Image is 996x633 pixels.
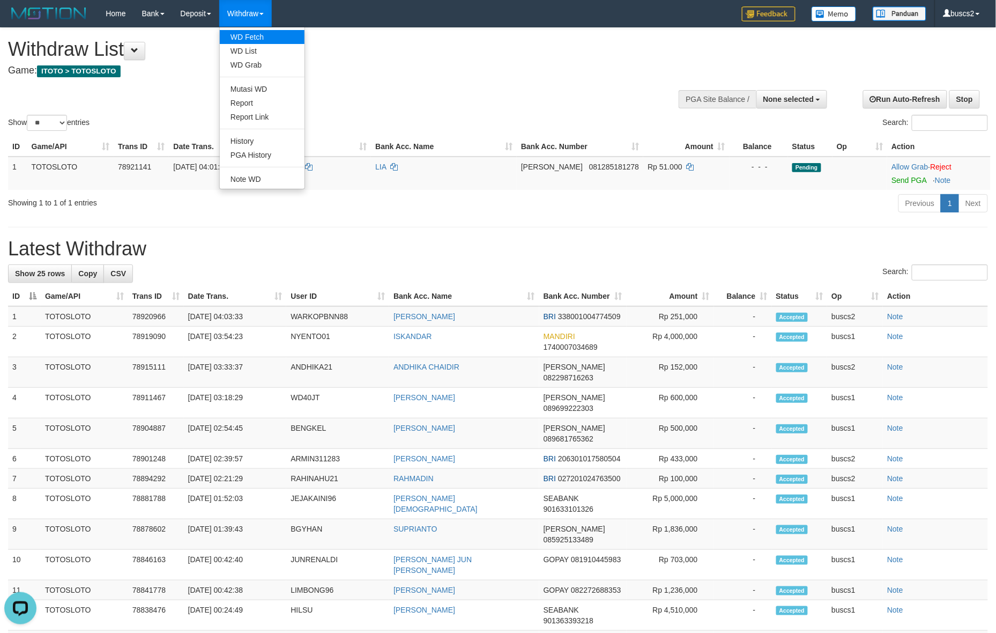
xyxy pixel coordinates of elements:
td: [DATE] 00:42:40 [184,550,287,580]
th: Op: activate to sort column ascending [827,286,883,306]
span: Accepted [776,495,808,504]
h1: Latest Withdraw [8,238,988,260]
td: [DATE] 04:03:33 [184,306,287,327]
th: User ID: activate to sort column ascending [286,286,389,306]
th: User ID: activate to sort column ascending [270,137,371,157]
th: Bank Acc. Number: activate to sort column ascending [539,286,627,306]
span: Accepted [776,455,808,464]
span: None selected [763,95,814,104]
input: Search: [912,115,988,131]
span: Rp 51.000 [648,163,682,171]
td: 7 [8,469,41,489]
td: - [714,519,772,550]
td: NYENTO01 [286,327,389,357]
td: Rp 4,000,000 [627,327,714,357]
td: Rp 251,000 [627,306,714,327]
div: PGA Site Balance / [679,90,756,108]
th: Action [883,286,988,306]
span: GOPAY [544,555,569,564]
span: Copy 081285181278 to clipboard [589,163,639,171]
th: ID: activate to sort column descending [8,286,41,306]
td: buscs2 [827,449,883,469]
span: Show 25 rows [15,269,65,278]
span: [PERSON_NAME] [544,525,605,533]
span: Copy 901633101326 to clipboard [544,505,593,513]
td: buscs1 [827,519,883,550]
a: SUPRIANTO [393,525,437,533]
span: [PERSON_NAME] [544,424,605,432]
td: buscs1 [827,489,883,519]
img: MOTION_logo.png [8,5,90,21]
span: · [891,163,930,171]
td: 1 [8,157,27,190]
span: Copy 901363393218 to clipboard [544,616,593,625]
th: ID [8,137,27,157]
td: 78846163 [128,550,184,580]
td: TOTOSLOTO [41,550,128,580]
h1: Withdraw List [8,39,653,60]
a: WD List [220,44,304,58]
td: [DATE] 00:42:38 [184,580,287,600]
td: Rp 703,000 [627,550,714,580]
td: - [714,357,772,388]
td: 78920966 [128,306,184,327]
span: [PERSON_NAME] [544,363,605,371]
td: TOTOSLOTO [41,327,128,357]
a: Send PGA [891,176,926,185]
label: Show entries [8,115,90,131]
span: Copy 027201024763500 to clipboard [558,474,621,483]
a: ANDHIKA CHAIDIR [393,363,459,371]
span: GOPAY [544,586,569,594]
a: Note [887,525,903,533]
td: 78841778 [128,580,184,600]
td: 78915111 [128,357,184,388]
td: 78881788 [128,489,184,519]
td: [DATE] 02:21:29 [184,469,287,489]
td: · [887,157,991,190]
span: Copy 089681765362 to clipboard [544,435,593,443]
a: Note [887,393,903,402]
span: Accepted [776,556,808,565]
td: WD40JT [286,388,389,418]
img: Feedback.jpg [742,6,796,21]
td: Rp 600,000 [627,388,714,418]
th: Trans ID: activate to sort column ascending [128,286,184,306]
span: 78921141 [118,163,151,171]
a: 1 [941,194,959,212]
span: Copy 082272688353 to clipboard [571,586,621,594]
span: [PERSON_NAME] [544,393,605,402]
td: TOTOSLOTO [41,469,128,489]
td: TOTOSLOTO [41,388,128,418]
td: [DATE] 02:39:57 [184,449,287,469]
td: JEJAKAINI96 [286,489,389,519]
td: 78919090 [128,327,184,357]
a: Note [935,176,951,185]
td: TOTOSLOTO [41,580,128,600]
td: ANDHIKA21 [286,357,389,388]
span: Pending [792,163,821,172]
td: TOTOSLOTO [41,306,128,327]
td: buscs1 [827,600,883,631]
th: Action [887,137,991,157]
td: JUNRENALDI [286,550,389,580]
td: Rp 5,000,000 [627,489,714,519]
th: Game/API: activate to sort column ascending [41,286,128,306]
td: buscs1 [827,580,883,600]
th: Balance: activate to sort column ascending [714,286,772,306]
td: 9 [8,519,41,550]
td: 5 [8,418,41,449]
span: Copy 081910445983 to clipboard [571,555,621,564]
td: buscs1 [827,327,883,357]
button: None selected [756,90,828,108]
td: 6 [8,449,41,469]
span: Accepted [776,475,808,484]
td: RAHINAHU21 [286,469,389,489]
a: Run Auto-Refresh [863,90,947,108]
a: Note [887,586,903,594]
a: Stop [949,90,980,108]
td: TOTOSLOTO [27,157,114,190]
th: Status: activate to sort column ascending [772,286,828,306]
a: Note [887,555,903,564]
span: SEABANK [544,494,579,503]
td: [DATE] 00:24:49 [184,600,287,631]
